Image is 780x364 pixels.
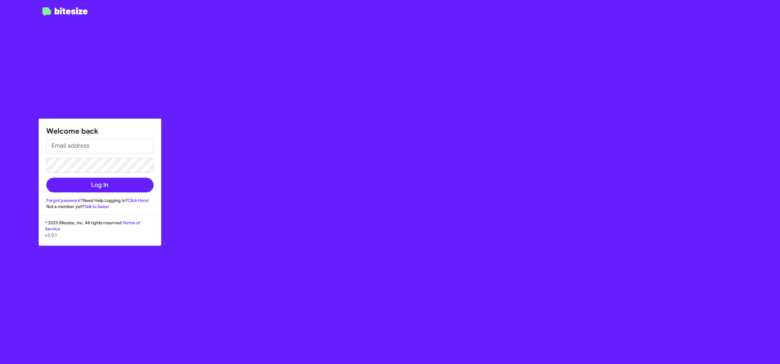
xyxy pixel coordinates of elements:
[46,197,154,203] div: Need Help Logging In?
[46,203,154,210] div: Not a member yet?
[128,198,149,203] a: Click Here!
[46,198,83,203] a: Forgot password?
[45,220,140,232] a: Terms of Service
[84,204,109,209] a: Talk to Sales!
[46,126,154,136] h1: Welcome back
[45,232,155,238] p: v3.0.1
[46,138,154,153] input: Email address
[46,178,154,192] button: Log In
[39,220,161,245] div: © 2025 Bitesize, Inc. All rights reserved.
